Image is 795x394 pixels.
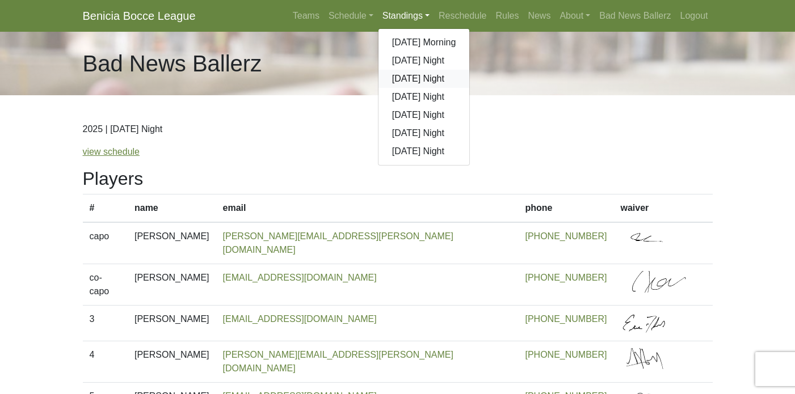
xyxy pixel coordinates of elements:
a: Benicia Bocce League [83,5,196,27]
h1: Bad News Ballerz [83,50,262,77]
img: signed at 2/25/25 6:50pm [620,271,705,293]
a: Standings [378,5,434,27]
a: [DATE] Night [378,70,470,88]
a: [EMAIL_ADDRESS][DOMAIN_NAME] [223,314,377,324]
th: name [128,194,216,223]
a: [EMAIL_ADDRESS][DOMAIN_NAME] [223,273,377,282]
img: signed at 2/25/25 6:55pm [620,312,705,334]
a: Rules [491,5,523,27]
p: 2025 | [DATE] Night [83,122,713,136]
th: phone [518,194,613,223]
a: [DATE] Night [378,142,470,160]
td: 4 [83,341,128,382]
a: [DATE] Night [378,124,470,142]
a: [DATE] Night [378,52,470,70]
a: Reschedule [434,5,491,27]
a: [DATE] Night [378,88,470,106]
td: [PERSON_NAME] [128,222,216,264]
h2: Players [83,168,713,189]
td: [PERSON_NAME] [128,264,216,306]
a: [PHONE_NUMBER] [525,231,607,241]
td: [PERSON_NAME] [128,306,216,341]
a: Bad News Ballerz [595,5,675,27]
th: waiver [613,194,712,223]
div: Standings [378,28,470,166]
a: [PHONE_NUMBER] [525,273,607,282]
a: view schedule [83,147,140,156]
td: capo [83,222,128,264]
a: Logout [676,5,713,27]
th: email [216,194,519,223]
a: About [555,5,595,27]
a: News [523,5,555,27]
th: # [83,194,128,223]
td: co-capo [83,264,128,306]
td: 3 [83,306,128,341]
td: [PERSON_NAME] [128,341,216,382]
a: [PERSON_NAME][EMAIL_ADDRESS][PERSON_NAME][DOMAIN_NAME] [223,231,453,255]
a: [PHONE_NUMBER] [525,350,607,359]
a: [DATE] Morning [378,33,470,52]
a: Schedule [324,5,378,27]
a: [PERSON_NAME][EMAIL_ADDRESS][PERSON_NAME][DOMAIN_NAME] [223,350,453,373]
a: [DATE] Night [378,106,470,124]
img: signed at 2/25/25 6:54pm [620,230,705,251]
a: [PHONE_NUMBER] [525,314,607,324]
img: signed at 2/25/25 7:09pm [620,348,705,370]
a: Teams [288,5,324,27]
